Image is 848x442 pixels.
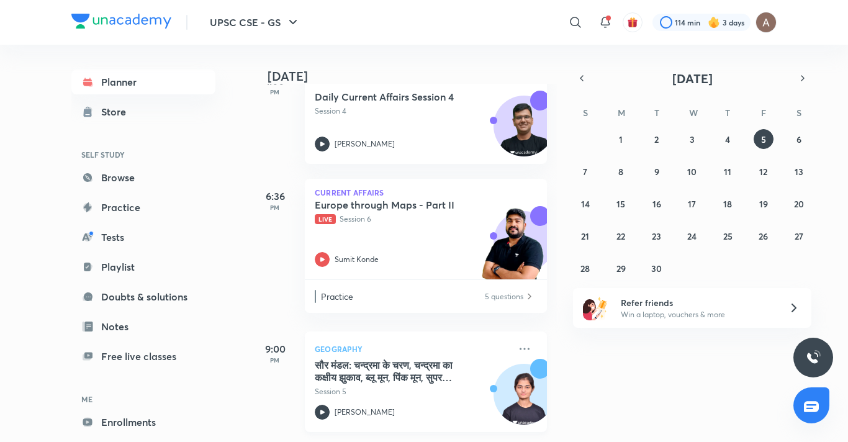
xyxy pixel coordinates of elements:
abbr: September 14, 2025 [581,198,590,210]
abbr: September 18, 2025 [723,198,732,210]
abbr: September 21, 2025 [581,230,589,242]
abbr: September 4, 2025 [725,133,730,145]
span: [DATE] [672,70,713,87]
button: September 3, 2025 [682,129,702,149]
img: Avatar [494,371,554,430]
a: Tests [71,225,215,250]
button: September 12, 2025 [754,161,774,181]
a: Playlist [71,255,215,279]
abbr: September 19, 2025 [759,198,768,210]
span: Live [315,214,336,224]
button: September 6, 2025 [789,129,809,149]
h5: 6:36 [250,189,300,204]
p: [PERSON_NAME] [335,138,395,150]
button: September 19, 2025 [754,194,774,214]
abbr: Wednesday [689,107,698,119]
abbr: September 12, 2025 [759,166,767,178]
img: streak [708,16,720,29]
p: Session 4 [315,106,510,117]
abbr: September 27, 2025 [795,230,803,242]
abbr: September 22, 2025 [616,230,625,242]
button: September 11, 2025 [718,161,737,181]
p: Practice [321,290,484,303]
button: UPSC CSE - GS [202,10,308,35]
h6: SELF STUDY [71,144,215,165]
p: Sumit Konde [335,254,379,265]
abbr: September 5, 2025 [761,133,766,145]
img: Avatar [494,102,554,162]
abbr: September 25, 2025 [723,230,733,242]
p: [PERSON_NAME] [335,407,395,418]
a: Doubts & solutions [71,284,215,309]
abbr: September 11, 2025 [724,166,731,178]
abbr: September 1, 2025 [619,133,623,145]
abbr: September 30, 2025 [651,263,662,274]
abbr: September 28, 2025 [580,263,590,274]
h6: ME [71,389,215,410]
img: avatar [627,17,638,28]
img: referral [583,295,608,320]
button: September 22, 2025 [611,226,631,246]
abbr: September 16, 2025 [652,198,661,210]
abbr: September 6, 2025 [796,133,801,145]
button: September 2, 2025 [647,129,667,149]
p: Geography [315,341,510,356]
a: Company Logo [71,14,171,32]
button: September 14, 2025 [575,194,595,214]
p: Win a laptop, vouchers & more [621,309,774,320]
button: September 4, 2025 [718,129,737,149]
a: Planner [71,70,215,94]
button: September 1, 2025 [611,129,631,149]
a: Free live classes [71,344,215,369]
button: September 24, 2025 [682,226,702,246]
p: Session 6 [315,214,510,225]
p: 5 questions [485,290,523,303]
button: September 20, 2025 [789,194,809,214]
button: avatar [623,12,643,32]
abbr: September 10, 2025 [687,166,697,178]
a: Enrollments [71,410,215,435]
p: PM [250,204,300,211]
p: Session 5 [315,386,510,397]
button: September 7, 2025 [575,161,595,181]
button: September 23, 2025 [647,226,667,246]
abbr: Friday [761,107,766,119]
p: Current Affairs [315,189,537,196]
div: Store [101,104,133,119]
p: PM [250,88,300,96]
abbr: Monday [618,107,625,119]
img: Practice available [525,290,535,303]
button: September 15, 2025 [611,194,631,214]
abbr: September 29, 2025 [616,263,626,274]
h6: Refer friends [621,296,774,309]
abbr: Sunday [583,107,588,119]
button: [DATE] [590,70,794,87]
h5: Europe through Maps - Part II [315,199,469,211]
button: September 26, 2025 [754,226,774,246]
abbr: Tuesday [654,107,659,119]
h4: [DATE] [268,69,559,84]
abbr: September 8, 2025 [618,166,623,178]
p: PM [250,356,300,364]
abbr: September 13, 2025 [795,166,803,178]
img: Company Logo [71,14,171,29]
a: Browse [71,165,215,190]
abbr: September 3, 2025 [690,133,695,145]
abbr: September 23, 2025 [652,230,661,242]
button: September 9, 2025 [647,161,667,181]
button: September 29, 2025 [611,258,631,278]
img: unacademy [479,206,547,292]
h5: 9:00 [250,341,300,356]
button: September 30, 2025 [647,258,667,278]
abbr: September 2, 2025 [654,133,659,145]
button: September 18, 2025 [718,194,737,214]
abbr: Saturday [796,107,801,119]
abbr: September 9, 2025 [654,166,659,178]
a: Store [71,99,215,124]
img: ANJU SAHU [756,12,777,33]
button: September 27, 2025 [789,226,809,246]
a: Practice [71,195,215,220]
button: September 13, 2025 [789,161,809,181]
abbr: September 15, 2025 [616,198,625,210]
button: September 17, 2025 [682,194,702,214]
